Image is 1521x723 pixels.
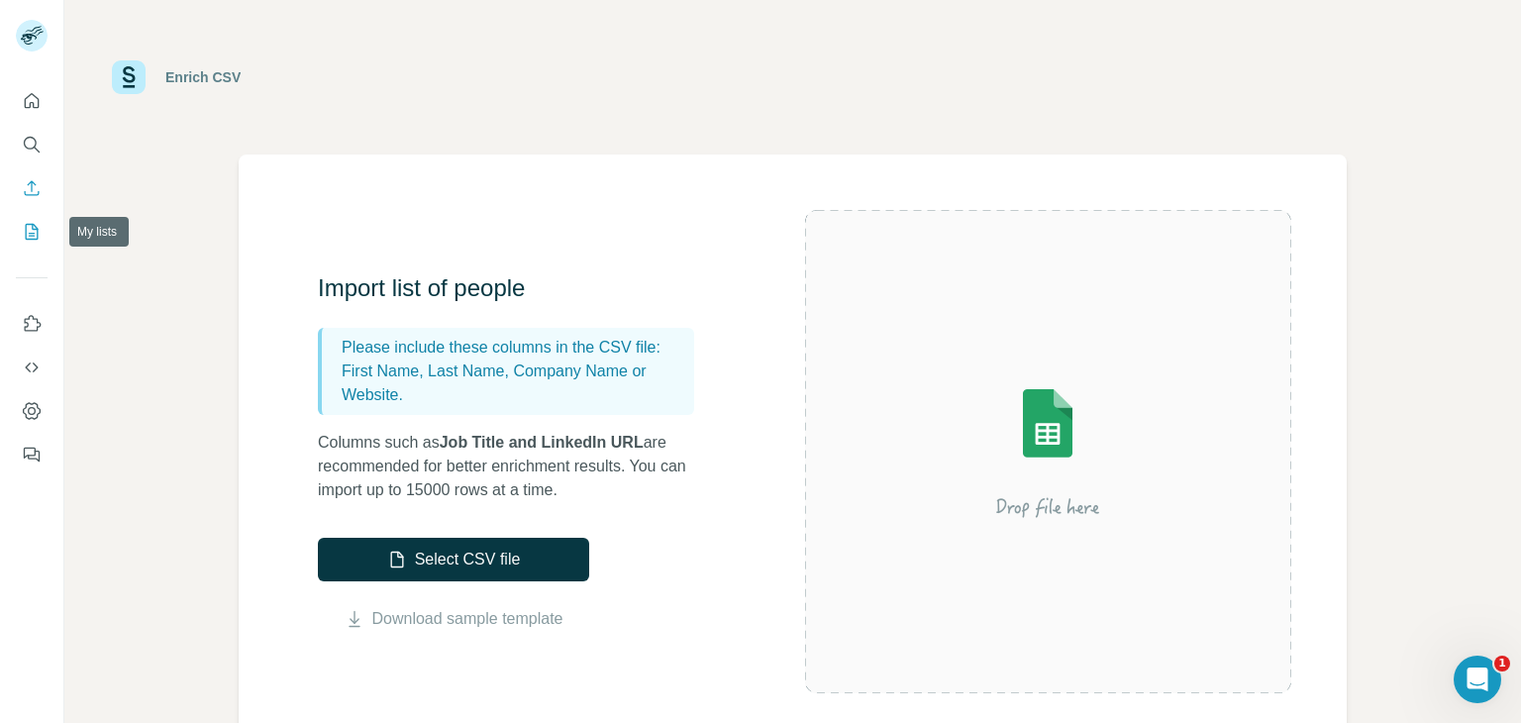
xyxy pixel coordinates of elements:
button: Use Surfe API [16,350,48,385]
button: Download sample template [318,607,589,631]
button: My lists [16,214,48,250]
button: Search [16,127,48,162]
p: Columns such as are recommended for better enrichment results. You can import up to 15000 rows at... [318,431,714,502]
iframe: Intercom live chat [1454,656,1501,703]
div: Enrich CSV [165,67,241,87]
img: Surfe Logo [112,60,146,94]
a: Download sample template [372,607,563,631]
button: Use Surfe on LinkedIn [16,306,48,342]
button: Quick start [16,83,48,119]
span: Job Title and LinkedIn URL [440,434,644,451]
h3: Import list of people [318,272,714,304]
img: Surfe Illustration - Drop file here or select below [869,333,1226,570]
button: Dashboard [16,393,48,429]
button: Select CSV file [318,538,589,581]
span: 1 [1494,656,1510,671]
button: Feedback [16,437,48,472]
button: Enrich CSV [16,170,48,206]
p: First Name, Last Name, Company Name or Website. [342,360,686,407]
p: Please include these columns in the CSV file: [342,336,686,360]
